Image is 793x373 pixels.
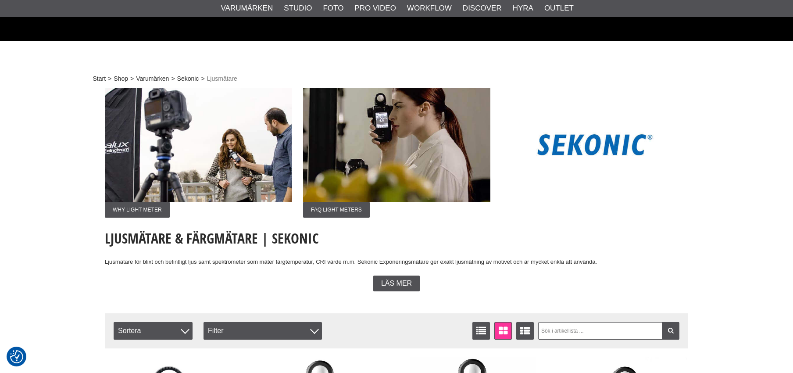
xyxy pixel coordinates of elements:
[105,229,688,248] h1: Ljusmätare & Färgmätare | Sekonic
[544,3,574,14] a: Outlet
[105,202,170,218] span: Why Light Meter
[538,322,680,340] input: Sök i artikellista ...
[105,258,688,267] p: Ljusmätare för blixt och befintligt ljus samt spektrometer som mäter färgtemperatur, CRI värde m....
[494,322,512,340] a: Fönstervisning
[201,74,204,83] span: >
[303,88,490,202] img: Annons:002 ban-sekonic-lightmeters-002.jpg
[171,74,175,83] span: >
[323,3,343,14] a: Foto
[93,74,106,83] a: Start
[284,3,312,14] a: Studio
[10,350,23,363] img: Revisit consent button
[130,74,134,83] span: >
[108,74,111,83] span: >
[105,88,292,202] img: Annons:001 ban-sekonic-lightmeters-003.jpg
[136,74,169,83] a: Varumärken
[381,280,412,287] span: Läs mer
[105,88,292,218] a: Annons:001 ban-sekonic-lightmeters-003.jpgWhy Light Meter
[114,322,193,340] span: Sortera
[407,3,452,14] a: Workflow
[207,74,237,83] span: Ljusmätare
[472,322,490,340] a: Listvisning
[516,322,534,340] a: Utökad listvisning
[10,349,23,365] button: Samtyckesinställningar
[114,74,128,83] a: Shop
[303,88,490,218] a: Annons:002 ban-sekonic-lightmeters-002.jpgFAQ Light meters
[204,322,322,340] div: Filter
[463,3,502,14] a: Discover
[513,3,533,14] a: Hyra
[303,202,370,218] span: FAQ Light meters
[221,3,273,14] a: Varumärken
[662,322,679,340] a: Filtrera
[501,88,689,202] img: Annons:003 ban-sekonic-logga.jpg
[354,3,396,14] a: Pro Video
[177,74,199,83] a: Sekonic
